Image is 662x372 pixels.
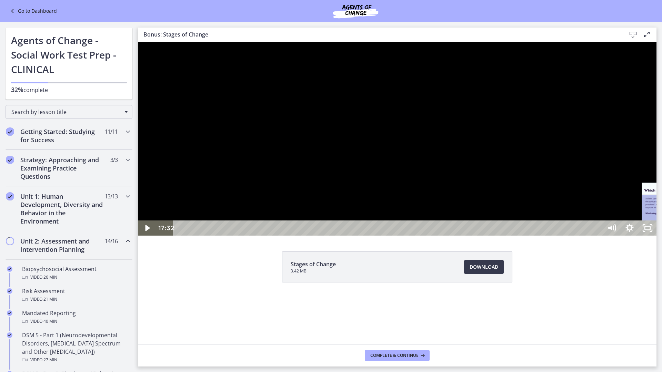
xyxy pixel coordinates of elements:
[291,260,336,268] span: Stages of Change
[11,108,121,116] span: Search by lesson title
[42,273,57,281] span: · 26 min
[22,309,130,325] div: Mandated Reporting
[42,356,57,364] span: · 27 min
[465,178,483,194] button: Mute
[464,260,504,274] a: Download
[42,317,57,325] span: · 40 min
[291,268,336,274] span: 3.42 MB
[6,192,14,200] i: Completed
[20,127,104,144] h2: Getting Started: Studying for Success
[6,156,14,164] i: Completed
[11,85,23,94] span: 32%
[370,353,419,358] span: Complete & continue
[105,237,118,245] span: 14 / 16
[22,356,130,364] div: Video
[105,192,118,200] span: 13 / 13
[22,273,130,281] div: Video
[7,288,12,294] i: Completed
[7,310,12,316] i: Completed
[365,350,430,361] button: Complete & continue
[143,30,615,39] h3: Bonus: Stages of Change
[470,263,498,271] span: Download
[6,105,132,119] div: Search by lesson title
[7,266,12,272] i: Completed
[22,331,130,364] div: DSM 5 - Part 1 (Neurodevelopmental Disorders, [MEDICAL_DATA] Spectrum and Other [MEDICAL_DATA])
[20,192,104,225] h2: Unit 1: Human Development, Diversity and Behavior in the Environment
[314,3,397,19] img: Agents of Change
[11,33,127,76] h1: Agents of Change - Social Work Test Prep - CLINICAL
[20,156,104,180] h2: Strategy: Approaching and Examining Practice Questions
[20,237,104,254] h2: Unit 2: Assessment and Intervention Planning
[110,156,118,164] span: 3 / 3
[501,178,519,194] button: Unfullscreen
[11,85,127,94] p: complete
[8,7,57,15] a: Go to Dashboard
[22,295,130,303] div: Video
[138,42,656,236] iframe: Video Lesson
[22,287,130,303] div: Risk Assessment
[42,295,57,303] span: · 21 min
[105,127,118,136] span: 11 / 11
[22,317,130,325] div: Video
[7,332,12,338] i: Completed
[6,127,14,136] i: Completed
[22,265,130,281] div: Biopsychosocial Assessment
[483,178,501,194] button: Show settings menu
